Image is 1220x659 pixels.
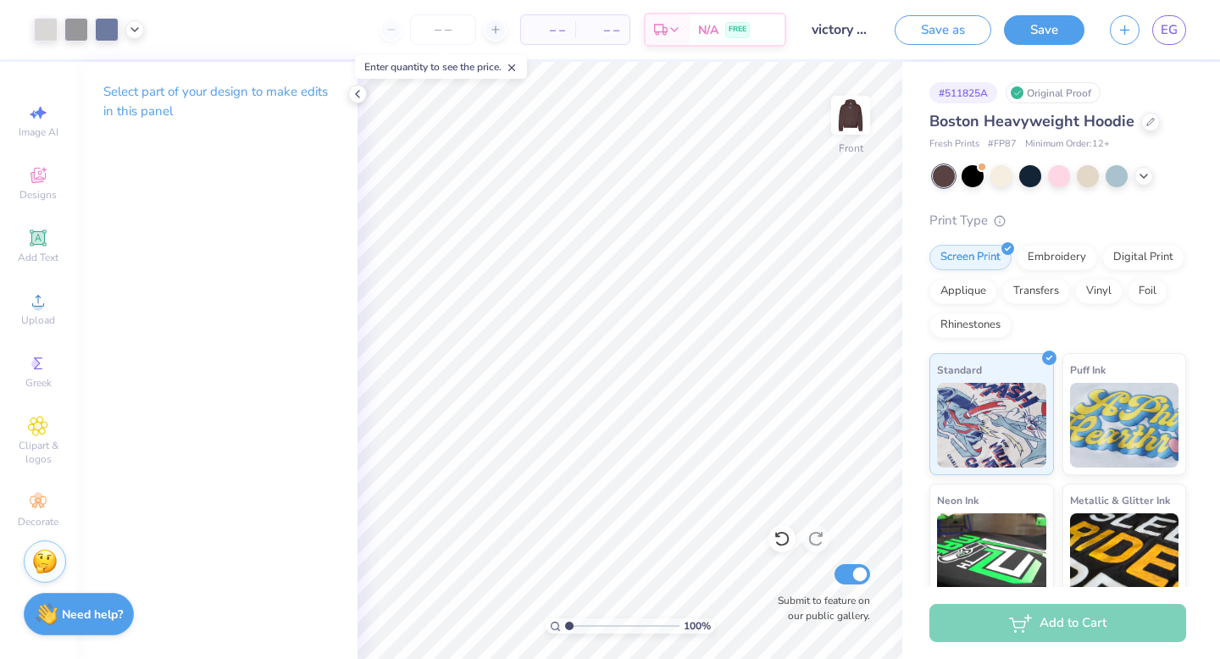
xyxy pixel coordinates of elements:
div: Foil [1128,279,1167,304]
div: Vinyl [1075,279,1123,304]
span: – – [585,21,619,39]
div: Print Type [929,211,1186,230]
button: Save as [895,15,991,45]
img: Standard [937,383,1046,468]
div: Applique [929,279,997,304]
span: – – [531,21,565,39]
img: Metallic & Glitter Ink [1070,513,1179,598]
input: – – [410,14,476,45]
strong: Need help? [62,606,123,623]
span: Neon Ink [937,491,979,509]
span: Standard [937,361,982,379]
span: Fresh Prints [929,137,979,152]
div: Front [839,141,863,156]
div: Digital Print [1102,245,1184,270]
div: Original Proof [1006,82,1101,103]
span: Boston Heavyweight Hoodie [929,111,1134,131]
span: 100 % [684,618,711,634]
div: Screen Print [929,245,1012,270]
span: Designs [19,188,57,202]
img: Front [834,98,868,132]
p: Select part of your design to make edits in this panel [103,82,330,121]
div: Enter quantity to see the price. [355,55,527,79]
span: Metallic & Glitter Ink [1070,491,1170,509]
span: EG [1161,20,1178,40]
button: Save [1004,15,1084,45]
span: Add Text [18,251,58,264]
input: Untitled Design [799,13,882,47]
div: # 511825A [929,82,997,103]
div: Transfers [1002,279,1070,304]
span: Image AI [19,125,58,139]
span: FREE [729,24,746,36]
span: Puff Ink [1070,361,1106,379]
div: Rhinestones [929,313,1012,338]
span: Minimum Order: 12 + [1025,137,1110,152]
span: Clipart & logos [8,439,68,466]
a: EG [1152,15,1186,45]
label: Submit to feature on our public gallery. [768,593,870,623]
img: Puff Ink [1070,383,1179,468]
span: Greek [25,376,52,390]
span: Decorate [18,515,58,529]
div: Embroidery [1017,245,1097,270]
img: Neon Ink [937,513,1046,598]
span: # FP87 [988,137,1017,152]
span: Upload [21,313,55,327]
span: N/A [698,21,718,39]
